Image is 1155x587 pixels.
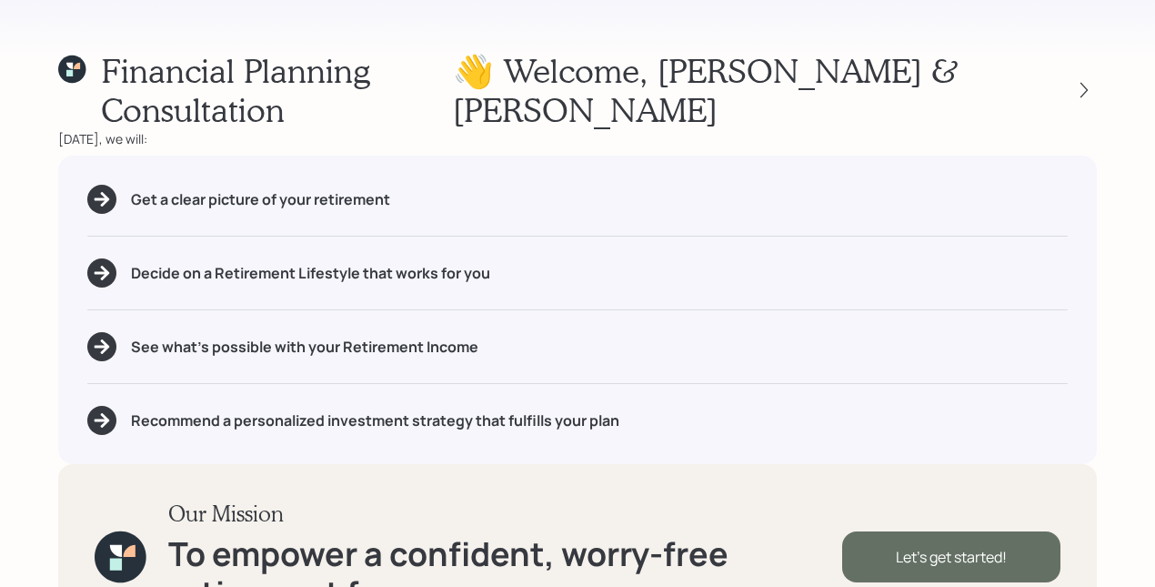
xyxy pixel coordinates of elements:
h5: Decide on a Retirement Lifestyle that works for you [131,265,490,282]
div: Let's get started! [842,531,1060,582]
h5: Recommend a personalized investment strategy that fulfills your plan [131,412,619,430]
h5: Get a clear picture of your retirement [131,191,390,208]
h1: Financial Planning Consultation [101,51,454,129]
h5: See what's possible with your Retirement Income [131,339,478,356]
div: [DATE], we will: [58,129,1097,148]
h1: 👋 Welcome , [PERSON_NAME] & [PERSON_NAME] [453,51,1039,129]
h3: Our Mission [168,501,842,527]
